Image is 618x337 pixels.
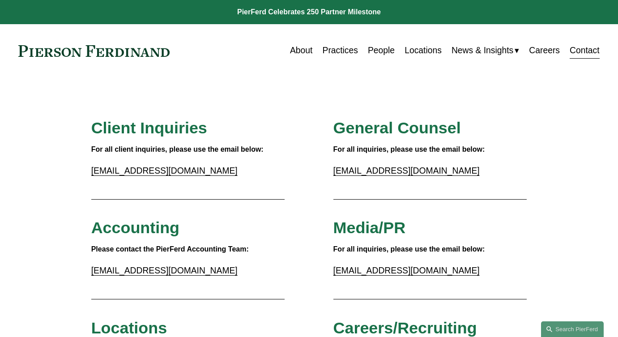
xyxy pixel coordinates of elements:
a: Careers [529,42,560,60]
a: Contact [570,42,600,60]
a: Practices [323,42,358,60]
span: Media/PR [333,219,405,237]
a: People [368,42,395,60]
span: Accounting [91,219,179,237]
strong: For all client inquiries, please use the email below: [91,145,264,153]
a: Locations [405,42,442,60]
span: News & Insights [452,43,513,59]
span: Locations [91,319,167,337]
span: Careers/Recruiting [333,319,477,337]
a: [EMAIL_ADDRESS][DOMAIN_NAME] [333,266,480,275]
strong: For all inquiries, please use the email below: [333,145,485,153]
a: [EMAIL_ADDRESS][DOMAIN_NAME] [91,266,238,275]
a: About [290,42,312,60]
a: Search this site [541,321,604,337]
strong: Please contact the PierFerd Accounting Team: [91,245,249,253]
span: General Counsel [333,119,461,137]
a: folder dropdown [452,42,519,60]
a: [EMAIL_ADDRESS][DOMAIN_NAME] [333,166,480,175]
span: Client Inquiries [91,119,207,137]
a: [EMAIL_ADDRESS][DOMAIN_NAME] [91,166,238,175]
strong: For all inquiries, please use the email below: [333,245,485,253]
